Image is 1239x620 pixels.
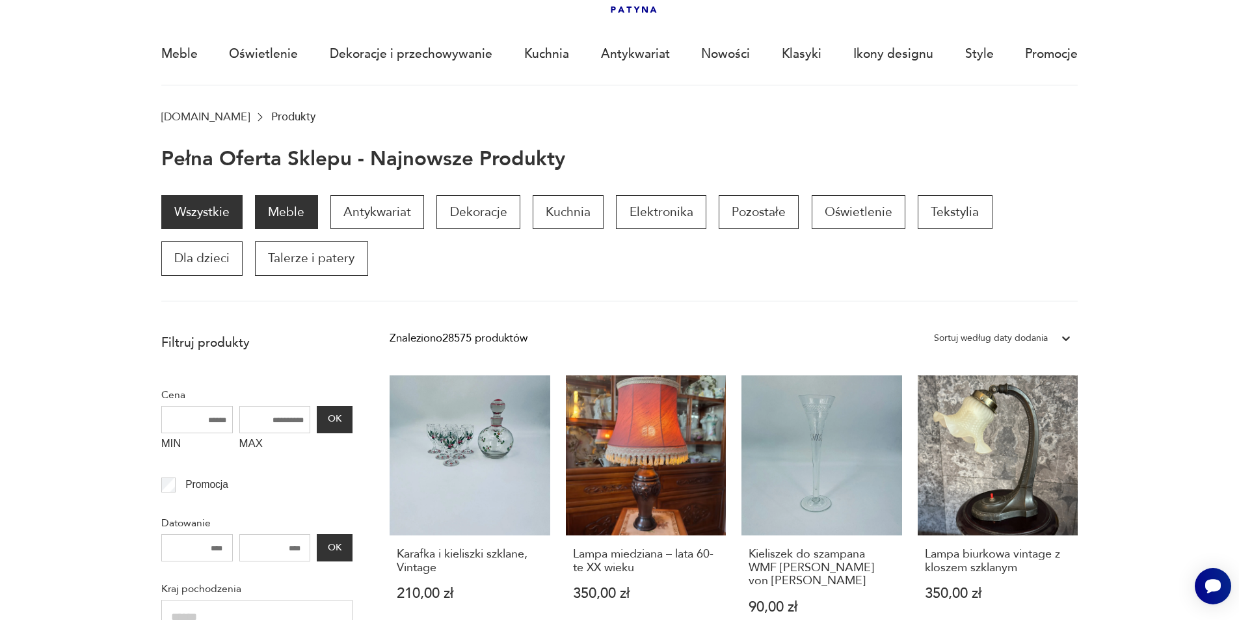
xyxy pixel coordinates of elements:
a: Kuchnia [524,24,569,84]
p: Promocja [185,476,228,493]
p: Kraj pochodzenia [161,580,353,597]
a: Wszystkie [161,195,243,229]
a: Dekoracje [436,195,520,229]
p: 350,00 zł [573,587,719,600]
h1: Pełna oferta sklepu - najnowsze produkty [161,148,565,170]
p: 350,00 zł [925,587,1071,600]
p: Cena [161,386,353,403]
a: Dla dzieci [161,241,243,275]
a: Tekstylia [918,195,992,229]
h3: Lampa miedziana – lata 60-te XX wieku [573,548,719,574]
a: Style [965,24,994,84]
a: Meble [161,24,198,84]
a: Promocje [1025,24,1078,84]
a: Elektronika [616,195,706,229]
button: OK [317,534,352,561]
a: Antykwariat [330,195,424,229]
a: Nowości [701,24,750,84]
a: Meble [255,195,317,229]
h3: Kieliszek do szampana WMF [PERSON_NAME] von [PERSON_NAME] [749,548,895,587]
a: Antykwariat [601,24,670,84]
label: MAX [239,433,311,458]
button: OK [317,406,352,433]
a: Pozostałe [719,195,799,229]
a: Ikony designu [853,24,933,84]
a: [DOMAIN_NAME] [161,111,250,123]
p: 210,00 zł [397,587,543,600]
a: Talerze i patery [255,241,367,275]
p: Produkty [271,111,315,123]
div: Znaleziono 28575 produktów [390,330,527,347]
a: Dekoracje i przechowywanie [330,24,492,84]
p: 90,00 zł [749,600,895,614]
a: Kuchnia [533,195,604,229]
p: Filtruj produkty [161,334,353,351]
p: Datowanie [161,515,353,532]
a: Klasyki [782,24,821,84]
a: Oświetlenie [229,24,298,84]
iframe: Smartsupp widget button [1195,568,1231,604]
div: Sortuj według daty dodania [934,330,1048,347]
a: Oświetlenie [812,195,905,229]
h3: Lampa biurkowa vintage z kloszem szklanym [925,548,1071,574]
label: MIN [161,433,233,458]
h3: Karafka i kieliszki szklane, Vintage [397,548,543,574]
